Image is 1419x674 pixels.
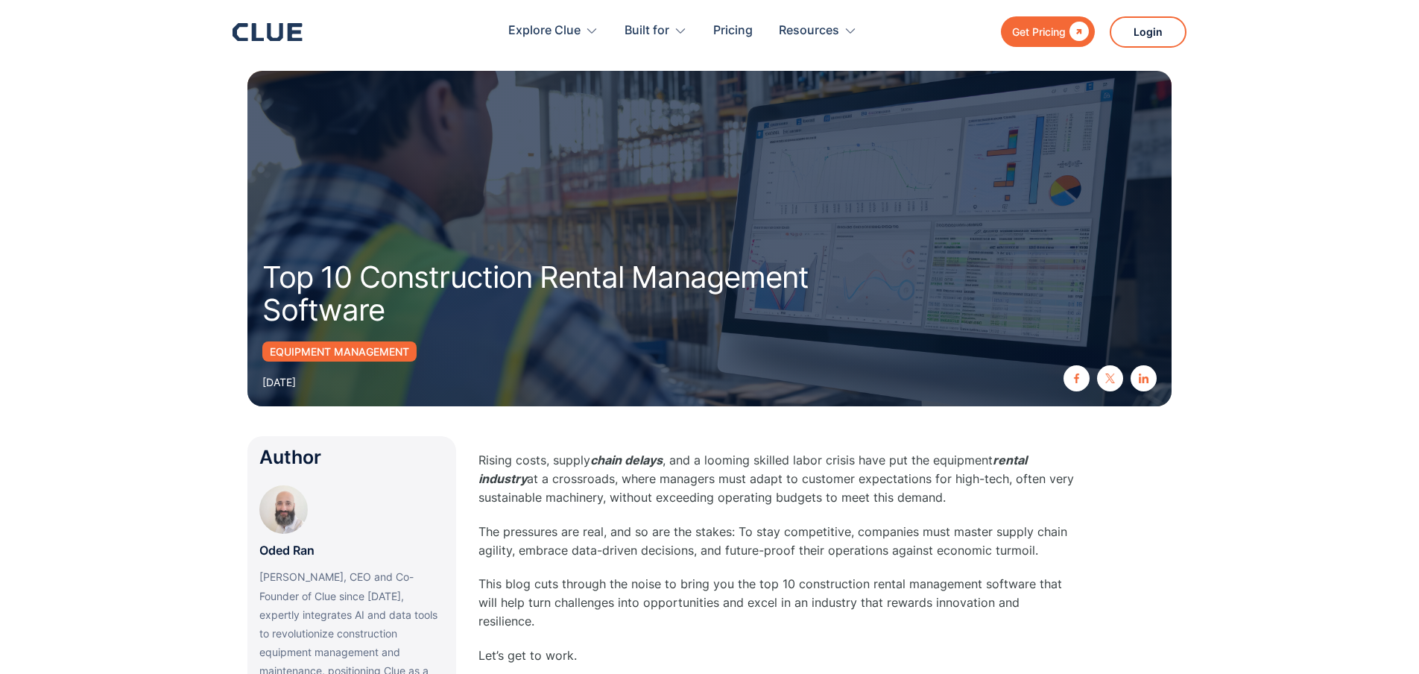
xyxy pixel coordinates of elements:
[262,261,888,327] h1: Top 10 Construction Rental Management Software
[625,7,669,54] div: Built for
[478,523,1075,560] p: The pressures are real, and so are the stakes: To stay competitive, companies must master supply ...
[625,7,687,54] div: Built for
[478,646,1075,665] p: Let’s get to work.
[262,341,417,362] a: Equipment Management
[478,451,1075,508] p: Rising costs, supply , and a looming skilled labor crisis have put the equipment at a crossroads,...
[1012,22,1066,41] div: Get Pricing
[713,7,753,54] a: Pricing
[262,373,296,391] div: [DATE]
[1110,16,1186,48] a: Login
[478,575,1075,632] p: This blog cuts through the noise to bring you the top 10 construction rental management software ...
[259,541,315,560] p: Oded Ran
[259,448,444,467] div: Author
[1139,374,1148,383] img: linkedin icon
[1001,16,1095,47] a: Get Pricing
[779,7,857,54] div: Resources
[259,485,308,534] img: Oded Ran
[590,453,663,467] em: chain delays
[508,7,581,54] div: Explore Clue
[1105,374,1115,383] img: twitter X icon
[1066,22,1089,41] div: 
[508,7,598,54] div: Explore Clue
[1072,374,1081,383] img: facebook icon
[779,7,839,54] div: Resources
